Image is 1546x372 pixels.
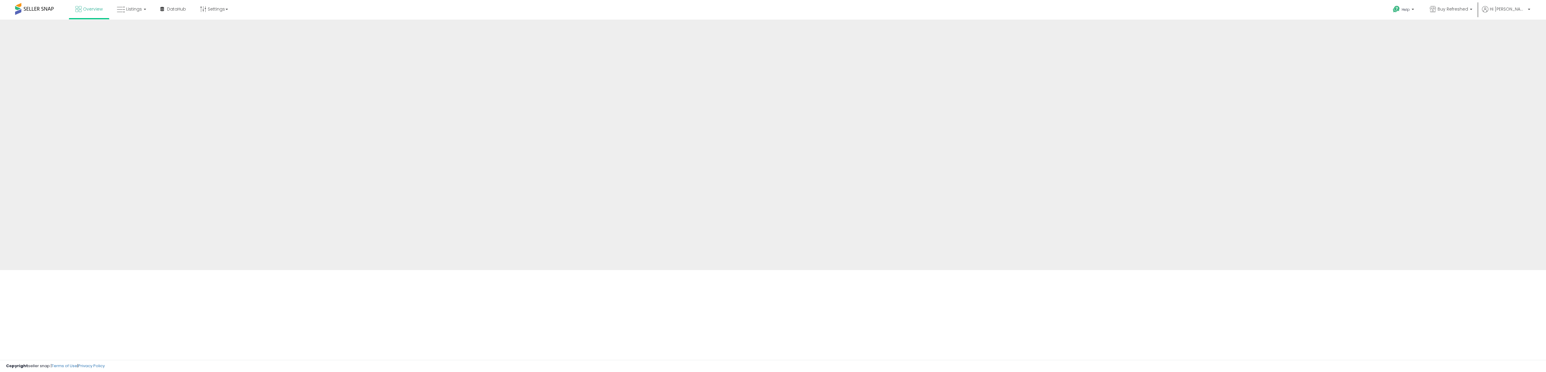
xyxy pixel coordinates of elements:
[1402,7,1410,12] span: Help
[83,6,103,12] span: Overview
[1438,6,1468,12] span: Buy Refreshed
[1490,6,1526,12] span: Hi [PERSON_NAME]
[1482,6,1530,20] a: Hi [PERSON_NAME]
[1388,1,1420,20] a: Help
[1393,5,1400,13] i: Get Help
[126,6,142,12] span: Listings
[167,6,186,12] span: DataHub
